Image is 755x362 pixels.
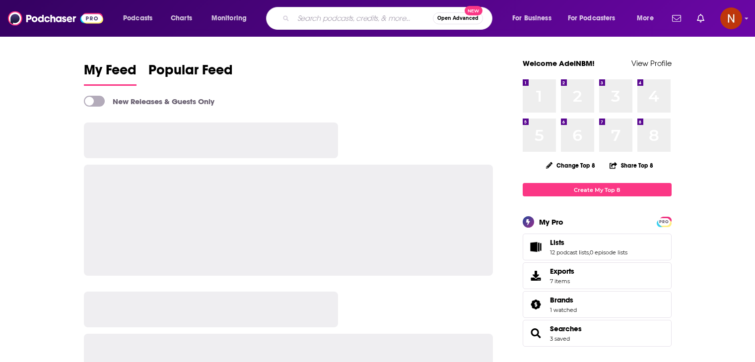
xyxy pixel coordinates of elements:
a: 1 watched [550,306,577,313]
a: My Feed [84,61,137,86]
span: For Business [512,11,551,25]
span: , [589,249,590,256]
a: Lists [550,238,627,247]
input: Search podcasts, credits, & more... [293,10,433,26]
a: Show notifications dropdown [693,10,708,27]
a: New Releases & Guests Only [84,96,214,107]
button: open menu [505,10,564,26]
button: Change Top 8 [540,159,602,172]
a: Searches [550,324,582,333]
div: My Pro [539,217,563,227]
div: Search podcasts, credits, & more... [275,7,502,30]
span: Monitoring [211,11,247,25]
a: Exports [523,262,672,289]
span: My Feed [84,61,137,84]
span: Lists [550,238,564,247]
span: Brands [523,291,672,318]
a: Show notifications dropdown [668,10,685,27]
span: Searches [523,320,672,347]
span: Exports [550,267,574,276]
span: More [637,11,654,25]
a: Charts [164,10,198,26]
a: Create My Top 8 [523,183,672,196]
a: 12 podcast lists [550,249,589,256]
a: Searches [526,326,546,340]
a: Lists [526,240,546,254]
span: Lists [523,234,672,260]
span: Logged in as AdelNBM [720,7,742,29]
a: 3 saved [550,335,570,342]
button: Share Top 8 [609,156,654,175]
span: PRO [658,218,670,226]
a: PRO [658,218,670,225]
span: For Podcasters [568,11,616,25]
span: Podcasts [123,11,152,25]
button: Open AdvancedNew [433,12,483,24]
button: open menu [630,10,666,26]
span: New [465,6,482,15]
span: Charts [171,11,192,25]
a: Popular Feed [148,61,233,86]
a: 0 episode lists [590,249,627,256]
a: Brands [526,298,546,311]
span: Exports [526,269,546,283]
a: Brands [550,296,577,304]
button: open menu [116,10,165,26]
button: open menu [205,10,260,26]
button: Show profile menu [720,7,742,29]
span: 7 items [550,278,574,285]
span: Open Advanced [437,16,479,21]
img: User Profile [720,7,742,29]
a: View Profile [631,59,672,68]
a: Welcome AdelNBM! [523,59,595,68]
img: Podchaser - Follow, Share and Rate Podcasts [8,9,103,28]
button: open menu [561,10,630,26]
span: Popular Feed [148,61,233,84]
span: Brands [550,296,573,304]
